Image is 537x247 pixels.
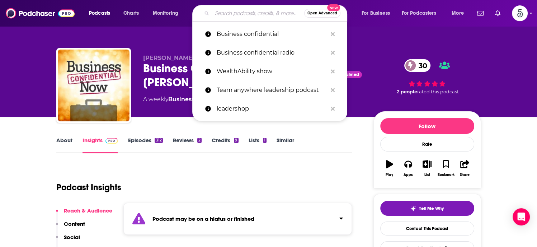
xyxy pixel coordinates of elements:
a: Lists1 [249,137,267,153]
a: InsightsPodchaser Pro [83,137,118,153]
p: Content [64,220,85,227]
a: Team anywhere leadership podcast [192,81,347,99]
a: Show notifications dropdown [474,7,486,19]
a: Business [168,96,194,103]
span: Monitoring [153,8,178,18]
button: tell me why sparkleTell Me Why [380,201,474,216]
button: Reach & Audience [56,207,112,220]
a: Episodes312 [128,137,162,153]
p: Team anywhere leadership podcast [217,81,327,99]
p: Social [64,234,80,241]
button: Follow [380,118,474,134]
button: Apps [399,155,418,181]
a: Similar [277,137,294,153]
span: [PERSON_NAME] [143,55,194,61]
button: Play [380,155,399,181]
div: 312 [155,138,162,143]
span: Logged in as Spiral5-G2 [512,5,528,21]
div: Share [460,173,470,177]
button: open menu [84,8,119,19]
a: Business confidential radio [192,43,347,62]
section: Click to expand status details [123,203,352,235]
a: WealthAbility show [192,62,347,81]
a: Credits9 [212,137,238,153]
span: Charts [123,8,139,18]
p: Business confidential [217,25,327,43]
a: About [56,137,72,153]
span: More [452,8,464,18]
p: WealthAbility show [217,62,327,81]
img: User Profile [512,5,528,21]
button: Content [56,220,85,234]
button: open menu [447,8,473,19]
img: Podchaser - Follow, Share and Rate Podcasts [6,6,75,20]
div: Apps [404,173,413,177]
div: 1 [263,138,267,143]
button: open menu [397,8,447,19]
button: open menu [148,8,188,19]
img: Business Confidential Now with Hanna Hasl-Kelchner [58,50,129,121]
a: Charts [119,8,143,19]
a: leadershop [192,99,347,118]
h1: Podcast Insights [56,182,121,193]
a: 30 [404,59,431,72]
a: Business confidential [192,25,347,43]
div: A weekly podcast [143,95,301,104]
button: Show profile menu [512,5,528,21]
button: Social [56,234,80,247]
strong: Podcast may be on a hiatus or finished [152,215,254,222]
span: For Podcasters [402,8,436,18]
button: open menu [357,8,399,19]
p: leadershop [217,99,327,118]
span: 30 [411,59,431,72]
div: Rate [380,137,474,152]
div: Bookmark [437,173,454,177]
img: Podchaser Pro [105,138,118,144]
button: Bookmark [437,155,455,181]
span: Claimed [341,73,359,76]
div: Open Intercom Messenger [513,208,530,225]
div: 9 [234,138,238,143]
span: New [327,4,340,11]
button: Share [455,155,474,181]
span: 2 people [397,89,417,94]
img: tell me why sparkle [410,206,416,211]
p: Reach & Audience [64,207,112,214]
button: List [418,155,436,181]
div: List [424,173,430,177]
span: rated this podcast [417,89,459,94]
span: Open Advanced [307,11,337,15]
a: Reviews2 [173,137,202,153]
span: For Business [362,8,390,18]
p: Business confidential radio [217,43,327,62]
div: Search podcasts, credits, & more... [199,5,354,22]
div: 30 2 peoplerated this podcast [373,55,481,99]
span: Podcasts [89,8,110,18]
input: Search podcasts, credits, & more... [212,8,304,19]
a: Contact This Podcast [380,222,474,236]
div: Play [386,173,393,177]
a: Show notifications dropdown [492,7,503,19]
div: 2 [197,138,202,143]
span: Tell Me Why [419,206,444,211]
button: Open AdvancedNew [304,9,340,18]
